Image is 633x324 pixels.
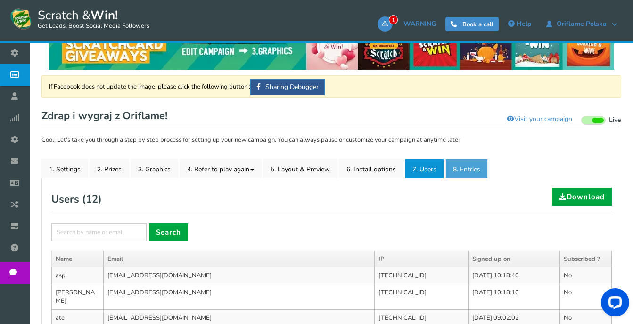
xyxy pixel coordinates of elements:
span: 12 [86,192,98,206]
strong: Win! [90,7,118,24]
a: 1WARNING [378,16,441,32]
a: Name [56,255,72,263]
div: If Facebook does not update the image, please click the following button : [41,75,621,98]
td: [PERSON_NAME] [52,284,104,309]
img: festival-poster-2020.webp [49,19,614,70]
td: asp [52,267,104,284]
h1: Zdrap i wygraj z Oriflame! [41,107,621,126]
td: [EMAIL_ADDRESS][DOMAIN_NAME] [104,267,375,284]
a: 7. Users [405,159,444,178]
th: IP [375,251,469,267]
a: 3. Graphics [131,159,178,178]
img: Scratch and Win [9,7,33,31]
td: No [560,267,612,284]
td: [TECHNICAL_ID] [375,284,469,309]
span: Book a call [462,20,493,29]
span: Oriflame Polska [552,20,611,28]
h2: Users ( ) [51,188,102,211]
a: Book a call [445,17,499,31]
a: 5. Layout & Preview [263,159,337,178]
small: Get Leads, Boost Social Media Followers [38,23,149,30]
td: No [560,284,612,309]
td: [TECHNICAL_ID] [375,267,469,284]
a: 4. Refer to play again [180,159,262,178]
span: Help [517,19,531,28]
a: Search [149,223,188,241]
th: Email [104,251,375,267]
th: Signed up on [469,251,560,267]
a: Help [503,16,536,32]
a: 8. Entries [445,159,488,178]
a: 1. Settings [41,159,88,178]
td: [DATE] 10:18:10 [469,284,560,309]
a: Sharing Debugger [250,79,325,95]
iframe: LiveChat chat widget [593,284,633,324]
span: WARNING [403,19,436,28]
td: [EMAIL_ADDRESS][DOMAIN_NAME] [104,284,375,309]
a: Visit your campaign [501,111,578,127]
input: Search by name or email [51,223,147,241]
span: Scratch & [33,7,149,31]
td: [DATE] 10:18:40 [469,267,560,284]
span: Live [609,116,621,125]
a: Download [552,188,612,206]
span: 1 [389,15,398,24]
a: 6. Install options [339,159,403,178]
th: Subscribed ? [560,251,612,267]
p: Cool. Let's take you through a step by step process for setting up your new campaign. You can alw... [41,136,621,145]
a: 2. Prizes [90,159,129,178]
a: Scratch &Win! Get Leads, Boost Social Media Followers [9,7,149,31]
